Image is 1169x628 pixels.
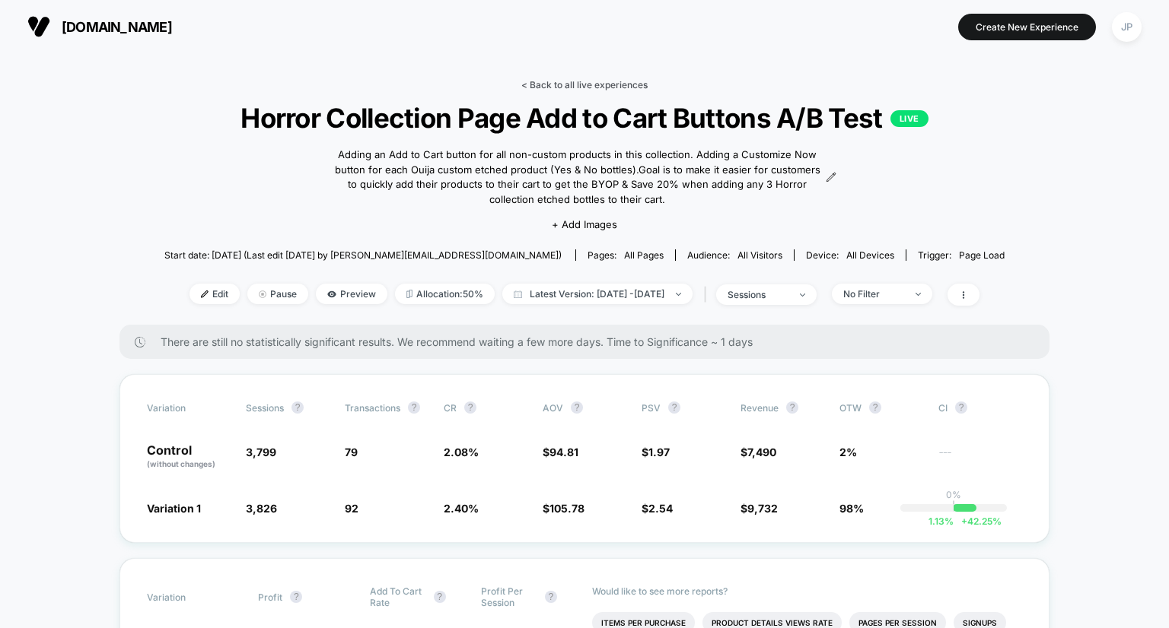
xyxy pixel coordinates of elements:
span: Allocation: 50% [395,284,495,304]
button: ? [571,401,583,414]
span: 7,490 [747,446,776,458]
button: ? [290,591,302,603]
span: All Visitors [737,249,782,261]
span: all pages [624,249,664,261]
button: ? [955,401,967,414]
span: CR [444,402,457,414]
img: end [676,293,681,296]
span: 3,826 [246,502,277,515]
img: rebalance [406,290,412,298]
span: + Add Images [552,218,617,230]
span: CI [938,401,1022,414]
span: Sessions [246,402,284,414]
span: Add To Cart Rate [370,585,426,608]
span: $ [543,502,584,515]
span: 79 [345,446,358,458]
span: $ [642,446,670,458]
img: end [259,290,266,298]
span: Device: [794,249,906,261]
button: JP [1107,11,1146,43]
button: ? [786,401,798,414]
span: 2% [839,446,857,458]
span: Pause [247,284,308,304]
div: Trigger: [918,249,1005,261]
p: Control [147,444,231,470]
span: Profit [258,592,282,603]
span: 1.97 [648,446,670,458]
span: Edit [190,284,240,304]
span: $ [642,502,673,515]
span: Profit Per Session [481,585,537,608]
span: Variation [147,401,231,414]
span: PSV [642,402,661,414]
span: Page Load [959,249,1005,261]
span: Start date: [DATE] (Last edit [DATE] by [PERSON_NAME][EMAIL_ADDRESS][DOMAIN_NAME]) [164,249,562,261]
img: Visually logo [27,15,50,38]
span: 9,732 [747,502,778,515]
button: ? [434,591,446,603]
span: AOV [543,402,563,414]
span: $ [741,502,778,515]
a: < Back to all live experiences [521,79,648,90]
span: 42.25 % [954,515,1002,527]
span: Preview [316,284,387,304]
div: JP [1112,12,1142,42]
div: sessions [728,289,788,300]
span: Horror Collection Page Add to Cart Buttons A/B Test [206,102,962,134]
span: 2.40 % [444,502,479,515]
span: [DOMAIN_NAME] [62,19,172,35]
button: ? [545,591,557,603]
span: There are still no statistically significant results. We recommend waiting a few more days . Time... [161,335,1019,348]
span: 98% [839,502,864,515]
div: Audience: [687,249,782,261]
span: Adding an Add to Cart button for all non-custom products in this collection. Adding a Customize N... [333,147,822,207]
button: ? [668,401,680,414]
span: 1.13 % [929,515,954,527]
button: Create New Experience [958,14,1096,40]
img: end [916,293,921,296]
span: Transactions [345,402,400,414]
img: calendar [514,290,522,298]
span: Variation [147,585,231,608]
button: ? [408,401,420,414]
span: 94.81 [549,446,578,458]
div: Pages: [588,249,664,261]
div: No Filter [843,288,904,300]
span: 105.78 [549,502,584,515]
span: | [700,284,716,306]
span: --- [938,448,1022,470]
p: LIVE [890,110,929,127]
span: $ [543,446,578,458]
p: Would like to see more reports? [592,585,1022,597]
span: + [961,515,967,527]
button: ? [291,401,304,414]
span: 2.54 [648,502,673,515]
span: (without changes) [147,459,215,468]
span: OTW [839,401,923,414]
img: end [800,293,805,297]
span: Revenue [741,402,779,414]
span: 3,799 [246,446,276,458]
button: ? [464,401,476,414]
span: 92 [345,502,358,515]
span: Variation 1 [147,502,201,515]
button: ? [869,401,881,414]
img: edit [201,290,209,298]
span: Latest Version: [DATE] - [DATE] [502,284,693,304]
span: all devices [846,249,894,261]
p: 0% [946,489,961,500]
button: [DOMAIN_NAME] [23,14,177,39]
span: 2.08 % [444,446,479,458]
span: $ [741,446,776,458]
p: | [952,500,955,512]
